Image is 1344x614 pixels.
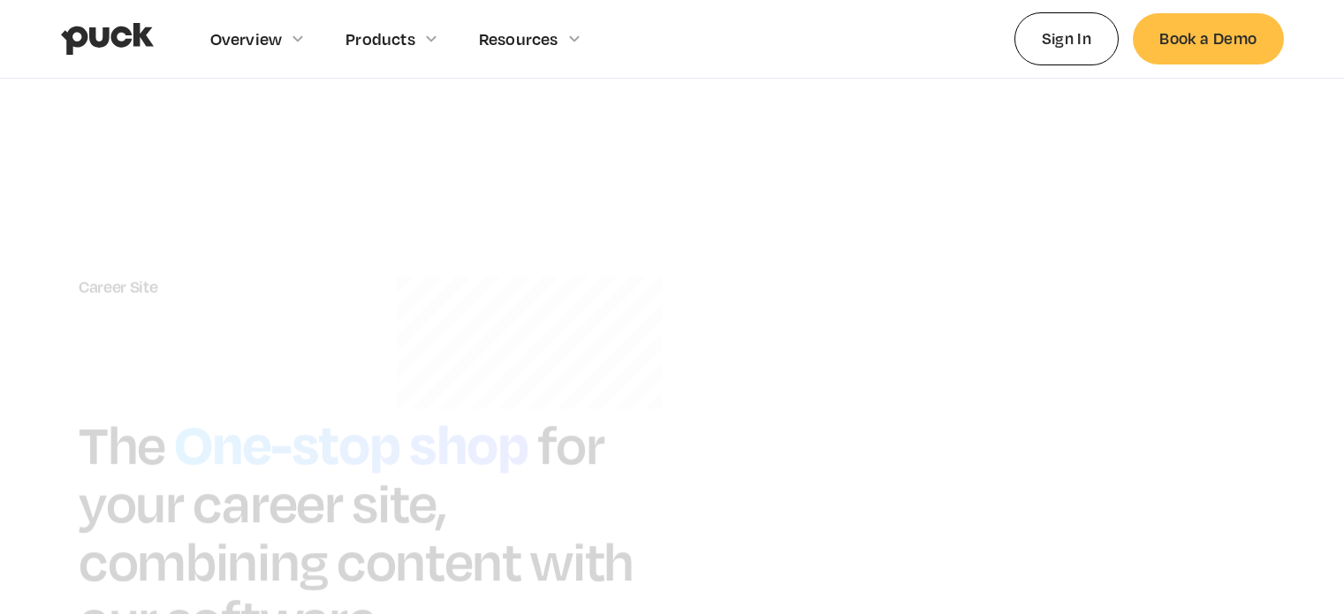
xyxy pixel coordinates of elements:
h1: One-stop shop [165,404,537,480]
div: Resources [479,29,558,49]
div: Career Site [79,277,637,297]
div: Products [345,29,415,49]
a: Book a Demo [1133,13,1283,64]
h1: The [79,411,165,477]
div: Overview [210,29,283,49]
a: Sign In [1014,12,1120,64]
